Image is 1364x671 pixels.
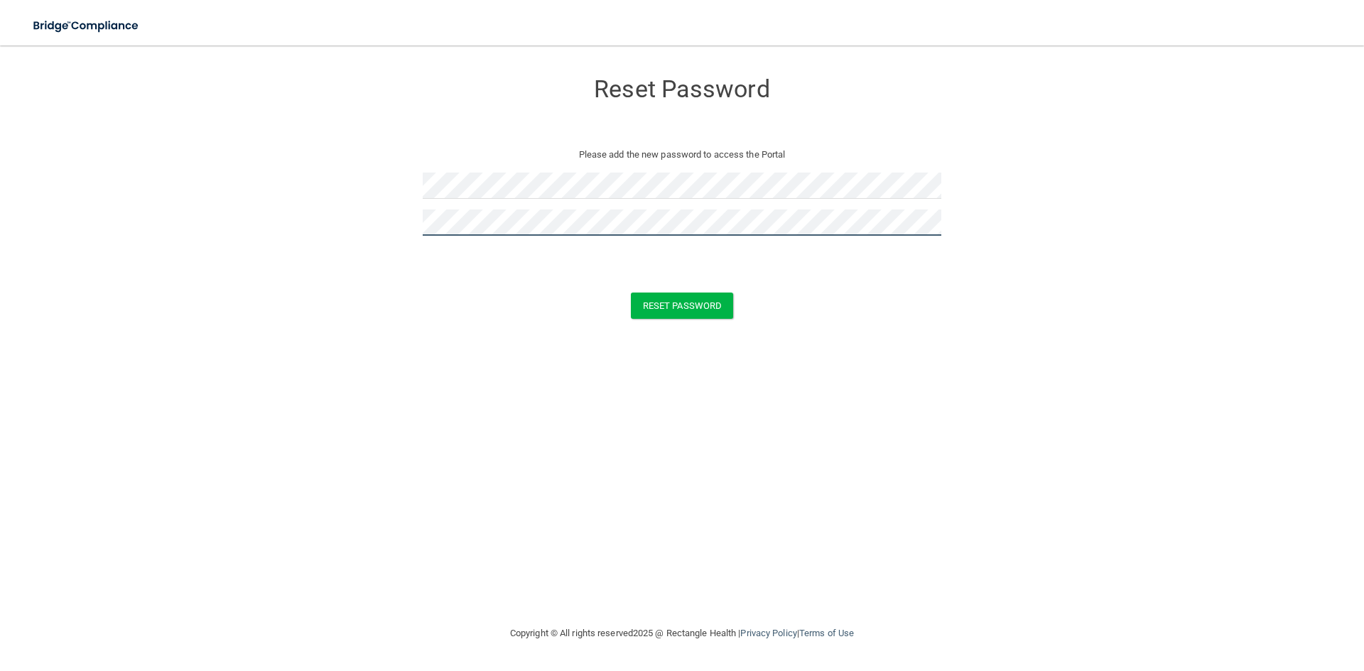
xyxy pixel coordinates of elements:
a: Terms of Use [799,628,854,638]
button: Reset Password [631,293,733,319]
iframe: Drift Widget Chat Controller [1118,570,1347,627]
div: Copyright © All rights reserved 2025 @ Rectangle Health | | [423,611,941,656]
img: bridge_compliance_login_screen.278c3ca4.svg [21,11,152,40]
h3: Reset Password [423,76,941,102]
p: Please add the new password to access the Portal [433,146,931,163]
a: Privacy Policy [740,628,796,638]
